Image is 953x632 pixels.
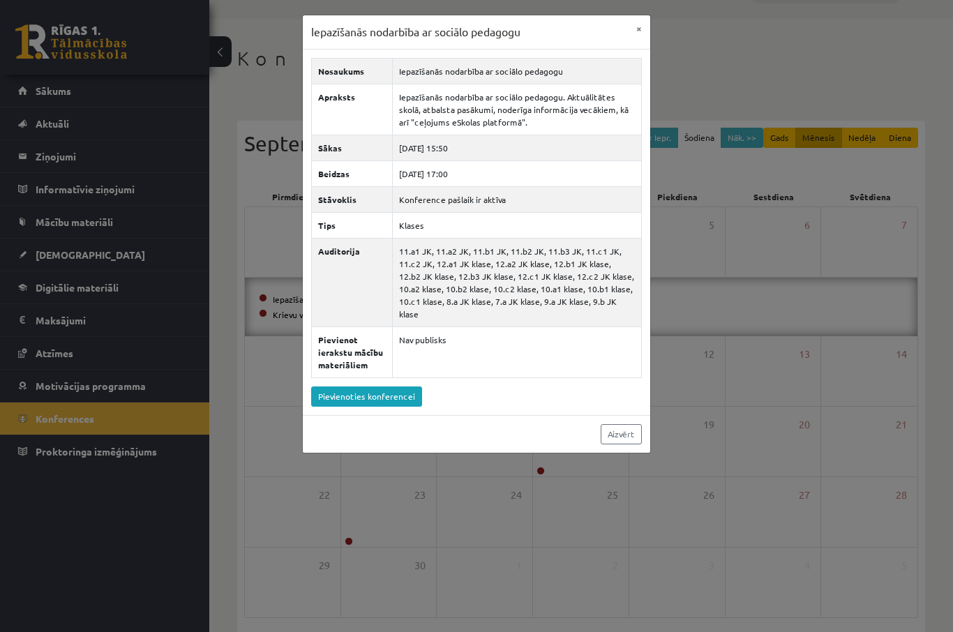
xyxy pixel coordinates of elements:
[393,326,642,377] td: Nav publisks
[393,238,642,326] td: 11.a1 JK, 11.a2 JK, 11.b1 JK, 11.b2 JK, 11.b3 JK, 11.c1 JK, 11.c2 JK, 12.a1 JK klase, 12.a2 JK kl...
[312,84,393,135] th: Apraksts
[393,186,642,212] td: Konference pašlaik ir aktīva
[393,212,642,238] td: Klases
[393,135,642,160] td: [DATE] 15:50
[311,386,422,407] a: Pievienoties konferencei
[312,326,393,377] th: Pievienot ierakstu mācību materiāliem
[393,58,642,84] td: Iepazīšanās nodarbība ar sociālo pedagogu
[601,424,642,444] a: Aizvērt
[311,24,520,40] h3: Iepazīšanās nodarbība ar sociālo pedagogu
[393,84,642,135] td: Iepazīšanās nodarbība ar sociālo pedagogu. Aktuālitātes skolā, atbalsta pasākumi, noderīga inform...
[312,135,393,160] th: Sākas
[393,160,642,186] td: [DATE] 17:00
[312,186,393,212] th: Stāvoklis
[312,58,393,84] th: Nosaukums
[312,212,393,238] th: Tips
[628,15,650,42] button: ×
[312,238,393,326] th: Auditorija
[312,160,393,186] th: Beidzas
